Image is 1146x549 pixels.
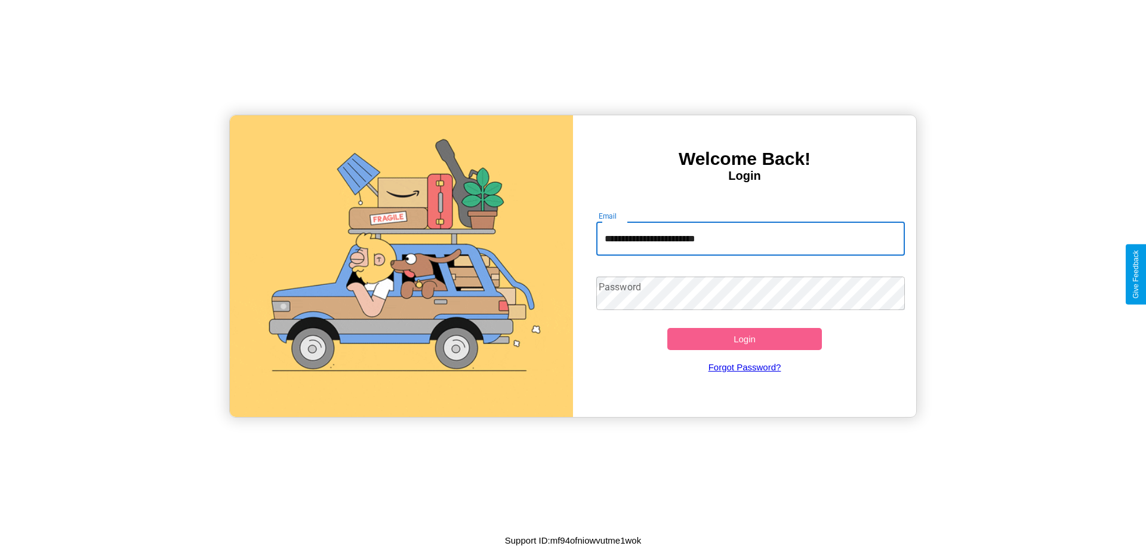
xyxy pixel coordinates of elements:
[590,350,899,384] a: Forgot Password?
[573,169,916,183] h4: Login
[1132,250,1140,299] div: Give Feedback
[505,532,641,548] p: Support ID: mf94ofniowvutme1wok
[573,149,916,169] h3: Welcome Back!
[230,115,573,417] img: gif
[599,211,617,221] label: Email
[667,328,822,350] button: Login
